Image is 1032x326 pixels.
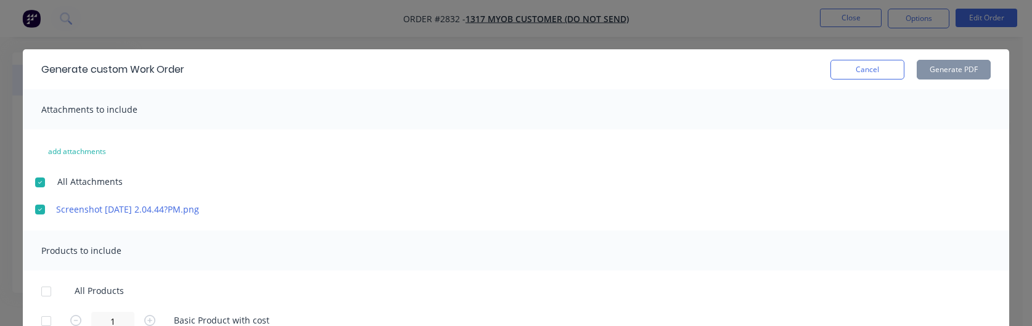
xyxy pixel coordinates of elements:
span: All Products [75,284,132,297]
a: Screenshot [DATE] 2.04.44?PM.png [56,203,272,216]
span: Products to include [41,245,121,256]
button: add attachments [35,142,119,161]
span: All Attachments [57,175,123,188]
button: Generate PDF [917,60,991,79]
div: Generate custom Work Order [41,62,184,77]
button: Cancel [830,60,904,79]
span: Attachments to include [41,104,137,115]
